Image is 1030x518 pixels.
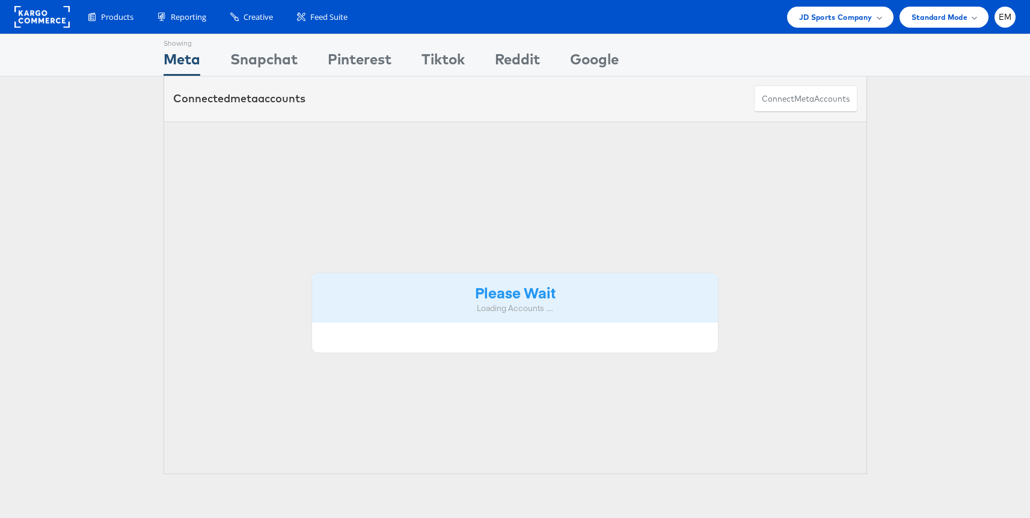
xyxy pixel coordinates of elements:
[244,11,273,23] span: Creative
[171,11,206,23] span: Reporting
[173,91,305,106] div: Connected accounts
[230,91,258,105] span: meta
[570,49,619,76] div: Google
[912,11,967,23] span: Standard Mode
[328,49,391,76] div: Pinterest
[321,303,710,314] div: Loading Accounts ....
[164,49,200,76] div: Meta
[754,85,857,113] button: ConnectmetaAccounts
[101,11,133,23] span: Products
[422,49,465,76] div: Tiktok
[794,93,814,105] span: meta
[230,49,298,76] div: Snapchat
[310,11,348,23] span: Feed Suite
[799,11,872,23] span: JD Sports Company
[164,34,200,49] div: Showing
[999,13,1012,21] span: EM
[495,49,540,76] div: Reddit
[475,282,556,302] strong: Please Wait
